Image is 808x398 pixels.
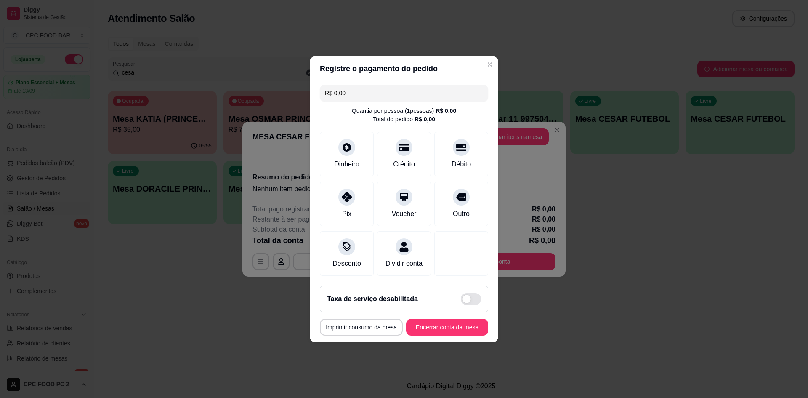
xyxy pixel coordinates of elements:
[373,115,435,123] div: Total do pedido
[436,107,456,115] div: R$ 0,00
[452,159,471,169] div: Débito
[320,319,403,336] button: Imprimir consumo da mesa
[392,209,417,219] div: Voucher
[325,85,483,102] input: Ex.: hambúrguer de cordeiro
[415,115,435,123] div: R$ 0,00
[483,58,497,71] button: Close
[327,294,418,304] h2: Taxa de serviço desabilitada
[393,159,415,169] div: Crédito
[385,259,423,269] div: Dividir conta
[352,107,456,115] div: Quantia por pessoa ( 1 pessoas)
[310,56,498,81] header: Registre o pagamento do pedido
[334,159,359,169] div: Dinheiro
[453,209,470,219] div: Outro
[332,259,361,269] div: Desconto
[342,209,351,219] div: Pix
[406,319,488,336] button: Encerrar conta da mesa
